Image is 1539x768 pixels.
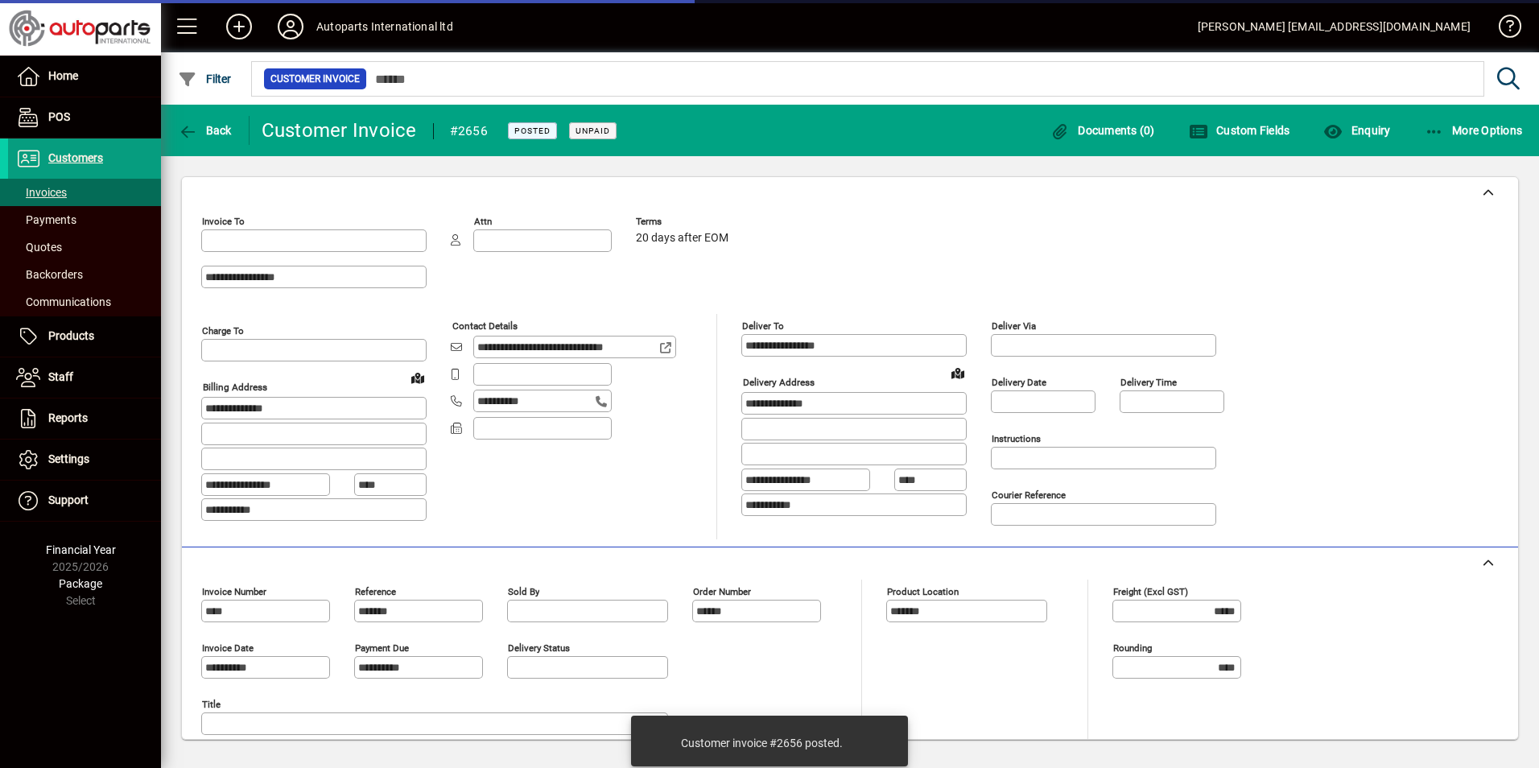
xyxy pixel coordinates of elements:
span: Quotes [16,241,62,254]
mat-label: Freight (excl GST) [1113,586,1188,597]
a: Communications [8,288,161,316]
app-page-header-button: Back [161,116,250,145]
div: #2656 [450,118,488,144]
span: Enquiry [1323,124,1390,137]
mat-label: Deliver via [992,320,1036,332]
div: Autoparts International ltd [316,14,453,39]
button: Documents (0) [1046,116,1159,145]
mat-label: Sold by [508,586,539,597]
mat-label: Invoice To [202,216,245,227]
mat-label: Delivery status [508,642,570,654]
div: Customer invoice #2656 posted. [681,735,843,751]
mat-label: Rounding [1113,642,1152,654]
span: Reports [48,411,88,424]
div: [PERSON_NAME] [EMAIL_ADDRESS][DOMAIN_NAME] [1198,14,1471,39]
span: More Options [1425,124,1523,137]
a: POS [8,97,161,138]
span: Invoices [16,186,67,199]
mat-label: Instructions [992,433,1041,444]
button: Add [213,12,265,41]
button: Filter [174,64,236,93]
mat-label: Delivery date [992,377,1046,388]
a: Staff [8,357,161,398]
button: Enquiry [1319,116,1394,145]
mat-label: Charge To [202,325,244,337]
span: Support [48,493,89,506]
span: Products [48,329,94,342]
span: Payments [16,213,76,226]
mat-label: Courier Reference [992,489,1066,501]
a: Quotes [8,233,161,261]
mat-label: Title [202,699,221,710]
a: View on map [405,365,431,390]
a: Backorders [8,261,161,288]
span: Custom Fields [1189,124,1290,137]
button: Back [174,116,236,145]
mat-label: Invoice date [202,642,254,654]
a: Support [8,481,161,521]
span: Package [59,577,102,590]
a: Products [8,316,161,357]
span: Staff [48,370,73,383]
a: Reports [8,398,161,439]
span: Documents (0) [1050,124,1155,137]
button: More Options [1421,116,1527,145]
a: Settings [8,440,161,480]
mat-label: Invoice number [202,586,266,597]
a: Knowledge Base [1487,3,1519,56]
span: Back [178,124,232,137]
span: Terms [636,217,732,227]
button: Custom Fields [1185,116,1294,145]
span: Customer Invoice [270,71,360,87]
span: Backorders [16,268,83,281]
div: Customer Invoice [262,118,417,143]
a: Payments [8,206,161,233]
mat-label: Attn [474,216,492,227]
span: Posted [514,126,551,136]
mat-label: Delivery time [1120,377,1177,388]
mat-label: Order number [693,586,751,597]
a: View on map [945,360,971,386]
mat-label: Payment due [355,642,409,654]
span: Communications [16,295,111,308]
span: 20 days after EOM [636,232,728,245]
mat-label: Product location [887,586,959,597]
span: Customers [48,151,103,164]
span: Financial Year [46,543,116,556]
a: Invoices [8,179,161,206]
mat-label: Deliver To [742,320,784,332]
span: Filter [178,72,232,85]
a: Home [8,56,161,97]
span: Unpaid [576,126,610,136]
span: Settings [48,452,89,465]
span: Home [48,69,78,82]
mat-label: Reference [355,586,396,597]
span: POS [48,110,70,123]
button: Profile [265,12,316,41]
